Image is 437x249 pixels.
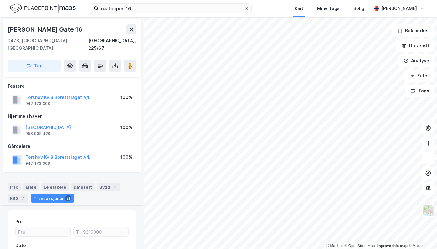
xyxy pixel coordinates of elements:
[8,82,136,90] div: Festere
[326,244,343,248] a: Mapbox
[15,218,24,226] div: Pris
[377,244,408,248] a: Improve this map
[71,183,95,191] div: Datasett
[120,153,132,161] div: 100%
[74,227,128,236] input: Til 9310000
[8,24,84,34] div: [PERSON_NAME] Gate 16
[88,37,136,52] div: [GEOGRAPHIC_DATA], 225/67
[31,194,74,203] div: Transaksjoner
[10,3,76,14] img: logo.f888ab2527a4732fd821a326f86c7f29.svg
[111,184,118,190] div: 1
[120,94,132,101] div: 100%
[65,195,71,201] div: 21
[317,5,340,12] div: Mine Tags
[20,195,26,201] div: 7
[97,183,120,191] div: Bygg
[398,54,434,67] button: Analyse
[99,4,244,13] input: Søk på adresse, matrikkel, gårdeiere, leietakere eller personer
[405,85,434,97] button: Tags
[25,101,50,106] div: 947 173 308
[295,5,303,12] div: Kart
[406,219,437,249] iframe: Chat Widget
[404,70,434,82] button: Filter
[406,219,437,249] div: Kontrollprogram for chat
[41,183,69,191] div: Leietakere
[23,183,39,191] div: Eiere
[8,112,136,120] div: Hjemmelshaver
[8,143,136,150] div: Gårdeiere
[345,244,375,248] a: OpenStreetMap
[25,161,50,166] div: 947 173 308
[120,124,132,131] div: 100%
[422,205,434,217] img: Z
[8,37,88,52] div: 0478, [GEOGRAPHIC_DATA], [GEOGRAPHIC_DATA]
[353,5,364,12] div: Bolig
[8,60,61,72] button: Tag
[8,194,28,203] div: ESG
[381,5,417,12] div: [PERSON_NAME]
[8,183,21,191] div: Info
[392,24,434,37] button: Bokmerker
[16,227,70,236] input: Fra
[25,131,50,136] div: 958 935 420
[396,39,434,52] button: Datasett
